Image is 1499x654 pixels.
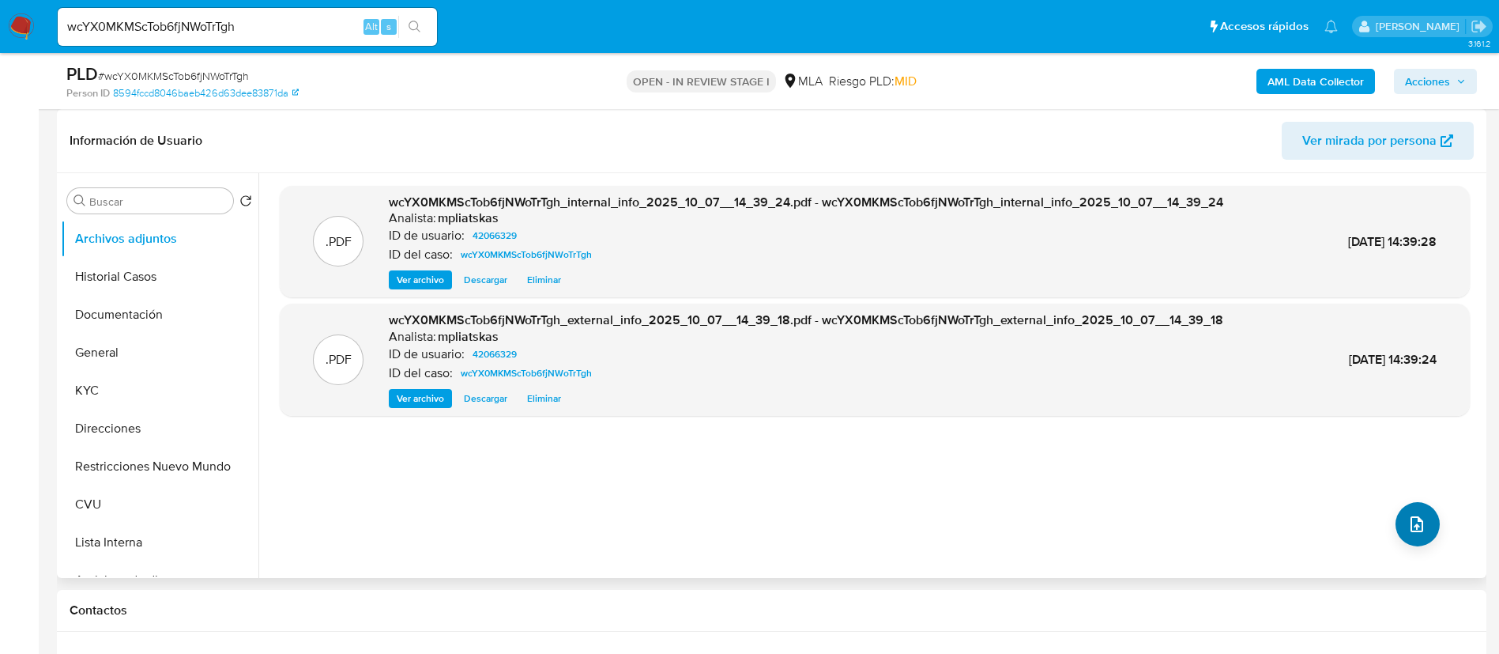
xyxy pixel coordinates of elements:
[61,486,258,524] button: CVU
[61,524,258,561] button: Lista Interna
[1394,69,1477,94] button: Acciones
[239,195,252,212] button: Volver al orden por defecto
[389,311,1223,329] span: wcYX0MKMScTob6fjNWoTrTgh_external_info_2025_10_07__14_39_18.pdf - wcYX0MKMScTob6fjNWoTrTgh_extern...
[456,270,515,289] button: Descargar
[1220,18,1309,35] span: Accesos rápidos
[438,210,499,226] h6: mpliatskas
[389,389,452,408] button: Ver archivo
[895,72,917,90] span: MID
[473,345,517,364] span: 42066329
[389,365,453,381] p: ID del caso:
[466,226,523,245] a: 42066329
[58,17,437,37] input: Buscar usuario o caso...
[70,133,202,149] h1: Información de Usuario
[1324,20,1338,33] a: Notificaciones
[389,228,465,244] p: ID de usuario:
[1395,502,1440,546] button: upload-file
[1267,69,1364,94] b: AML Data Collector
[438,329,499,345] h6: mpliatskas
[113,86,299,100] a: 8594fccd8046baeb426d63dee83871da
[397,272,444,288] span: Ver archivo
[61,334,258,372] button: General
[1471,18,1487,35] a: Salir
[326,233,352,251] p: .PDF
[1282,122,1474,160] button: Ver mirada por persona
[829,73,917,90] span: Riesgo PLD:
[389,210,436,226] p: Analista:
[456,389,515,408] button: Descargar
[61,448,258,486] button: Restricciones Nuevo Mundo
[782,73,823,90] div: MLA
[1256,69,1375,94] button: AML Data Collector
[66,86,110,100] b: Person ID
[89,195,227,209] input: Buscar
[389,247,453,263] p: ID del caso:
[464,272,507,288] span: Descargar
[386,19,391,34] span: s
[98,68,249,84] span: # wcYX0MKMScTob6fjNWoTrTgh
[464,391,507,406] span: Descargar
[61,258,258,296] button: Historial Casos
[389,329,436,345] p: Analista:
[1302,122,1437,160] span: Ver mirada por persona
[466,345,523,364] a: 42066329
[389,346,465,362] p: ID de usuario:
[61,220,258,258] button: Archivos adjuntos
[1376,19,1465,34] p: micaela.pliatskas@mercadolibre.com
[66,61,98,86] b: PLD
[389,193,1223,211] span: wcYX0MKMScTob6fjNWoTrTgh_internal_info_2025_10_07__14_39_24.pdf - wcYX0MKMScTob6fjNWoTrTgh_intern...
[461,245,592,264] span: wcYX0MKMScTob6fjNWoTrTgh
[454,364,598,383] a: wcYX0MKMScTob6fjNWoTrTgh
[519,270,569,289] button: Eliminar
[73,195,86,207] button: Buscar
[519,389,569,408] button: Eliminar
[61,561,258,599] button: Anticipos de dinero
[1468,37,1491,50] span: 3.161.2
[1349,350,1437,369] span: [DATE] 14:39:24
[389,270,452,289] button: Ver archivo
[527,391,561,406] span: Eliminar
[527,272,561,288] span: Eliminar
[61,410,258,448] button: Direcciones
[454,245,598,264] a: wcYX0MKMScTob6fjNWoTrTgh
[627,70,776,93] p: OPEN - IN REVIEW STAGE I
[326,351,352,369] p: .PDF
[61,296,258,334] button: Documentación
[1405,69,1450,94] span: Acciones
[1348,232,1437,251] span: [DATE] 14:39:28
[473,226,517,245] span: 42066329
[70,603,1474,618] h1: Contactos
[461,364,592,383] span: wcYX0MKMScTob6fjNWoTrTgh
[398,16,431,38] button: search-icon
[365,19,378,34] span: Alt
[397,391,444,406] span: Ver archivo
[61,372,258,410] button: KYC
